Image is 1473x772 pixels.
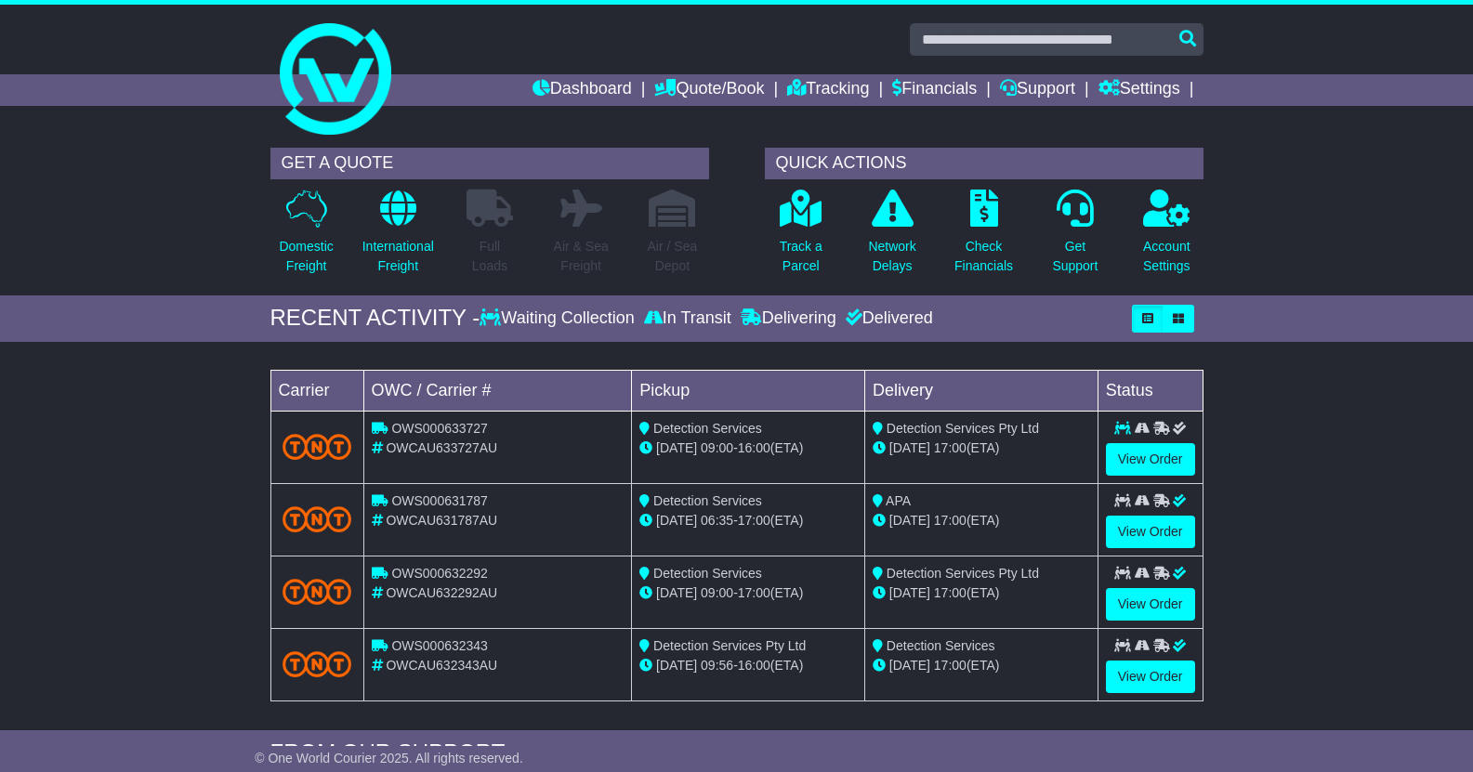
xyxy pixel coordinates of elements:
[654,74,764,106] a: Quote/Book
[1052,237,1098,276] p: Get Support
[283,651,352,676] img: TNT_Domestic.png
[632,370,865,411] td: Pickup
[653,638,806,653] span: Detection Services Pty Ltd
[270,739,1203,766] div: FROM OUR SUPPORT
[1000,74,1075,106] a: Support
[391,638,488,653] span: OWS000632343
[653,566,762,581] span: Detection Services
[841,308,933,329] div: Delivered
[701,513,733,528] span: 06:35
[648,237,698,276] p: Air / Sea Depot
[255,751,523,765] span: © One World Courier 2025. All rights reserved.
[934,440,967,455] span: 17:00
[954,237,1013,276] p: Check Financials
[1098,74,1180,106] a: Settings
[738,513,770,528] span: 17:00
[934,585,967,600] span: 17:00
[653,493,762,508] span: Detection Services
[1106,588,1195,621] a: View Order
[1098,370,1203,411] td: Status
[656,440,697,455] span: [DATE]
[480,308,638,329] div: Waiting Collection
[780,237,822,276] p: Track a Parcel
[1106,516,1195,548] a: View Order
[787,74,869,106] a: Tracking
[868,237,915,276] p: Network Delays
[887,566,1039,581] span: Detection Services Pty Ltd
[873,583,1090,603] div: (ETA)
[639,438,857,458] div: - (ETA)
[653,421,762,436] span: Detection Services
[386,513,497,528] span: OWCAU631787AU
[887,421,1039,436] span: Detection Services Pty Ltd
[270,305,480,332] div: RECENT ACTIVITY -
[779,189,823,286] a: Track aParcel
[283,434,352,459] img: TNT_Domestic.png
[391,421,488,436] span: OWS000633727
[656,658,697,673] span: [DATE]
[554,237,609,276] p: Air & Sea Freight
[892,74,977,106] a: Financials
[873,511,1090,530] div: (ETA)
[738,440,770,455] span: 16:00
[889,513,930,528] span: [DATE]
[701,440,733,455] span: 09:00
[954,189,1014,286] a: CheckFinancials
[1106,443,1195,476] a: View Order
[934,658,967,673] span: 17:00
[934,513,967,528] span: 17:00
[738,658,770,673] span: 16:00
[467,237,513,276] p: Full Loads
[639,308,736,329] div: In Transit
[736,308,841,329] div: Delivering
[533,74,632,106] a: Dashboard
[362,237,434,276] p: International Freight
[391,566,488,581] span: OWS000632292
[656,585,697,600] span: [DATE]
[701,658,733,673] span: 09:56
[701,585,733,600] span: 09:00
[765,148,1203,179] div: QUICK ACTIONS
[270,370,363,411] td: Carrier
[867,189,916,286] a: NetworkDelays
[386,658,497,673] span: OWCAU632343AU
[656,513,697,528] span: [DATE]
[386,585,497,600] span: OWCAU632292AU
[889,585,930,600] span: [DATE]
[738,585,770,600] span: 17:00
[889,440,930,455] span: [DATE]
[873,438,1090,458] div: (ETA)
[1142,189,1191,286] a: AccountSettings
[278,189,334,286] a: DomesticFreight
[270,148,709,179] div: GET A QUOTE
[864,370,1098,411] td: Delivery
[639,511,857,530] div: - (ETA)
[362,189,435,286] a: InternationalFreight
[639,583,857,603] div: - (ETA)
[886,493,911,508] span: APA
[386,440,497,455] span: OWCAU633727AU
[279,237,333,276] p: Domestic Freight
[283,579,352,604] img: TNT_Domestic.png
[363,370,632,411] td: OWC / Carrier #
[889,658,930,673] span: [DATE]
[639,656,857,675] div: - (ETA)
[1143,237,1190,276] p: Account Settings
[887,638,995,653] span: Detection Services
[391,493,488,508] span: OWS000631787
[1051,189,1098,286] a: GetSupport
[283,506,352,531] img: TNT_Domestic.png
[873,656,1090,675] div: (ETA)
[1106,661,1195,693] a: View Order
